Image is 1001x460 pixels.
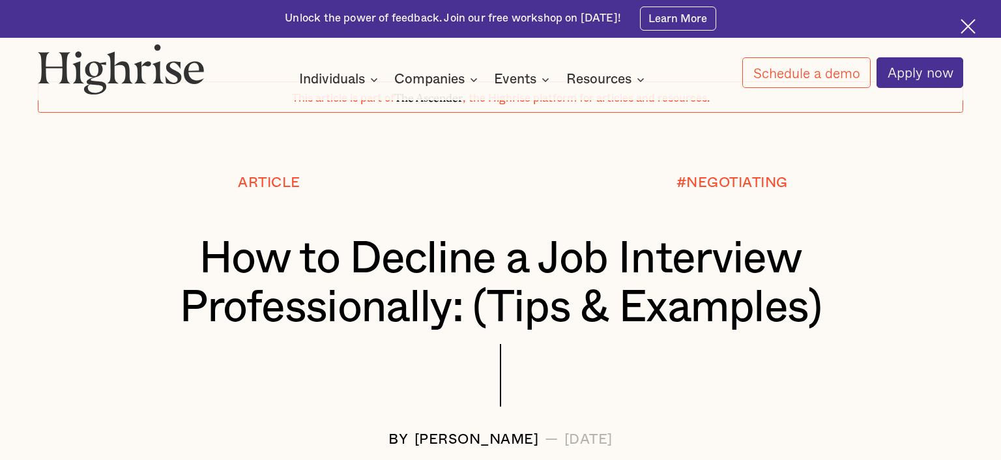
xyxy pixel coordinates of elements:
div: Unlock the power of feedback. Join our free workshop on [DATE]! [285,11,621,26]
div: BY [388,432,408,448]
a: Learn More [640,7,716,31]
div: Events [494,72,536,87]
h1: How to Decline a Job Interview Professionally: (Tips & Examples) [76,235,925,332]
span: This article is part of [292,93,394,104]
div: #NEGOTIATING [676,175,788,191]
span: , the Highrise platform for articles and resources. [463,93,710,104]
a: Apply now [877,57,963,88]
div: Companies [394,72,465,87]
img: Cross icon [961,19,976,34]
div: [DATE] [564,432,613,448]
div: Companies [394,72,482,87]
div: Events [494,72,553,87]
img: Highrise logo [38,44,205,94]
a: Schedule a demo [742,57,870,88]
div: — [545,432,559,448]
div: Resources [566,72,631,87]
div: [PERSON_NAME] [414,432,539,448]
div: Resources [566,72,648,87]
div: Individuals [299,72,365,87]
div: Article [238,175,300,191]
div: Individuals [299,72,382,87]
